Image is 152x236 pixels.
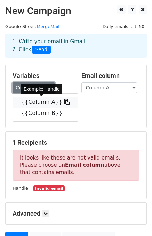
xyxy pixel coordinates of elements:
a: Copy/paste... [13,82,55,93]
div: 1. Write your email in Gmail 2. Click [7,38,145,54]
p: It looks like these are not valid emails. Please choose an above that contains emails. [13,150,139,181]
h5: Advanced [13,210,139,217]
div: 聊天小组件 [117,203,152,236]
iframe: Chat Widget [117,203,152,236]
a: {{Column B}} [13,108,78,119]
h5: 1 Recipients [13,139,139,146]
h5: Variables [13,72,71,80]
small: Handle [13,185,28,191]
div: Example: Handle [21,84,62,94]
span: Daily emails left: 50 [100,23,147,30]
h5: Email column [81,72,140,80]
small: Google Sheet: [5,24,59,29]
span: Send [32,46,51,54]
a: Daily emails left: 50 [100,24,147,29]
h2: New Campaign [5,5,147,17]
a: MergeMail [37,24,59,29]
a: {{Column A}} [13,97,78,108]
strong: Email column [65,162,104,168]
small: Invalid email [33,185,65,191]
